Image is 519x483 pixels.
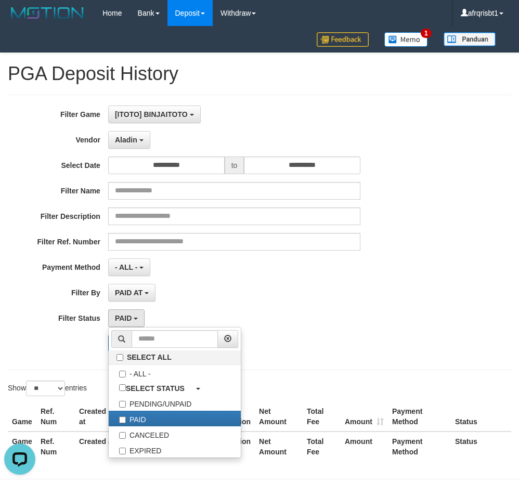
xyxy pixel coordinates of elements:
a: SELECT STATUS [109,381,241,395]
span: - ALL - [115,263,138,271]
img: MOTION_logo.png [8,5,87,21]
th: Payment Method [388,402,451,432]
label: CANCELED [109,426,241,442]
span: 1 [421,29,432,38]
label: PAID [109,411,241,426]
th: Status [451,402,511,432]
th: Net Amount [255,432,303,461]
button: Aladin [108,131,150,149]
span: [ITOTO] BINJAITOTO [115,110,188,119]
button: PAID [108,309,145,327]
th: Net Amount [255,402,303,432]
input: EXPIRED [119,448,126,454]
th: Game [8,402,36,432]
button: [ITOTO] BINJAITOTO [108,106,201,123]
input: CANCELED [119,432,126,439]
span: Aladin [115,136,137,144]
button: - ALL - [108,258,150,276]
th: Created at [75,432,129,461]
input: SELECT ALL [116,354,123,361]
img: panduan.png [444,32,496,46]
label: PENDING/UNPAID [109,395,241,411]
th: Ref. Num [36,402,75,432]
th: Status [451,432,511,461]
label: EXPIRED [109,442,241,458]
label: SELECT ALL [109,350,241,364]
button: Open LiveChat chat widget [4,4,35,35]
button: PAID AT [108,284,155,302]
img: Button%20Memo.svg [384,32,428,47]
th: Ref. Num [36,432,75,461]
span: PAID AT [115,289,142,297]
span: PAID [115,314,132,322]
label: Show entries [8,381,87,396]
a: 1 [377,26,436,53]
input: PAID [119,416,126,423]
th: Amount [341,402,388,432]
th: Total Fee [303,402,341,432]
th: Total Fee [303,432,341,461]
th: Amount [341,432,388,461]
input: - ALL - [119,371,126,377]
input: SELECT STATUS [119,384,126,391]
span: to [225,156,244,174]
img: Feedback.jpg [317,32,369,47]
b: SELECT STATUS [126,384,185,393]
select: Showentries [26,381,65,396]
th: Created at [75,402,129,432]
th: Payment Method [388,432,451,461]
h1: PGA Deposit History [8,63,511,84]
th: Game [8,432,36,461]
input: PENDING/UNPAID [119,401,126,408]
label: - ALL - [109,365,241,381]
